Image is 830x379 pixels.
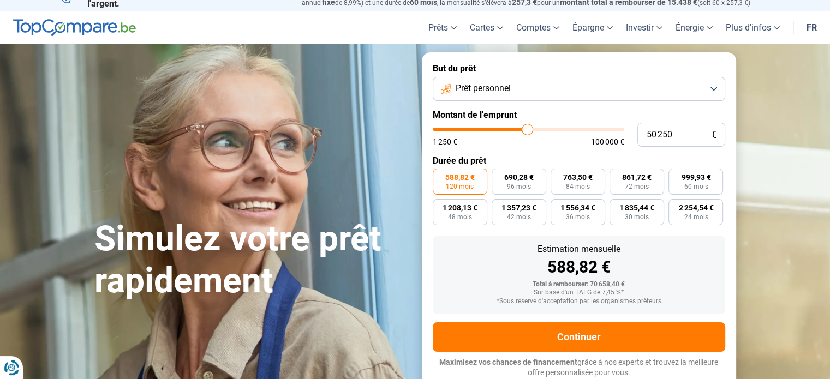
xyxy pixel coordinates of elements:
[625,214,649,220] span: 30 mois
[510,11,566,44] a: Comptes
[800,11,823,44] a: fr
[719,11,786,44] a: Plus d'infos
[433,77,725,101] button: Prêt personnel
[448,214,472,220] span: 48 mois
[622,173,652,181] span: 861,72 €
[439,358,577,366] span: Maximisez vos chances de financement
[566,183,590,190] span: 84 mois
[504,173,534,181] span: 690,28 €
[456,82,511,94] span: Prêt personnel
[422,11,463,44] a: Prêts
[684,183,708,190] span: 60 mois
[678,204,713,212] span: 2 254,54 €
[684,214,708,220] span: 24 mois
[507,183,531,190] span: 96 mois
[681,173,710,181] span: 999,93 €
[619,11,669,44] a: Investir
[591,138,624,146] span: 100 000 €
[441,281,716,288] div: Total à rembourser: 70 658,40 €
[441,245,716,254] div: Estimation mensuelle
[433,138,457,146] span: 1 250 €
[712,130,716,140] span: €
[441,298,716,305] div: *Sous réserve d'acceptation par les organismes prêteurs
[566,214,590,220] span: 36 mois
[443,204,477,212] span: 1 208,13 €
[625,183,649,190] span: 72 mois
[441,289,716,297] div: Sur base d'un TAEG de 7,45 %*
[619,204,654,212] span: 1 835,44 €
[566,11,619,44] a: Épargne
[507,214,531,220] span: 42 mois
[669,11,719,44] a: Énergie
[433,63,725,74] label: But du prêt
[445,173,475,181] span: 588,82 €
[463,11,510,44] a: Cartes
[441,259,716,275] div: 588,82 €
[433,155,725,166] label: Durée du prêt
[433,322,725,352] button: Continuer
[433,110,725,120] label: Montant de l'emprunt
[501,204,536,212] span: 1 357,23 €
[446,183,474,190] span: 120 mois
[560,204,595,212] span: 1 556,34 €
[433,357,725,378] p: grâce à nos experts et trouvez la meilleure offre personnalisée pour vous.
[13,19,136,37] img: TopCompare
[563,173,593,181] span: 763,50 €
[94,218,409,302] h1: Simulez votre prêt rapidement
